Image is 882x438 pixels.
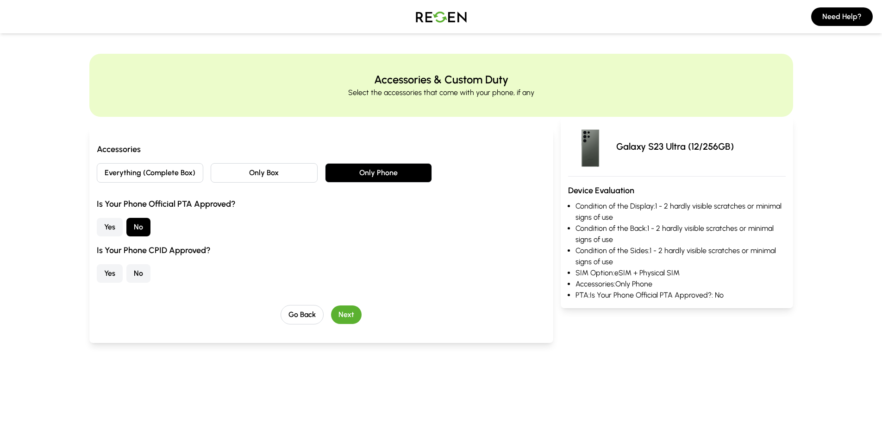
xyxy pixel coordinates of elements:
li: SIM Option: eSIM + Physical SIM [575,267,785,279]
h2: Accessories & Custom Duty [374,72,508,87]
img: Logo [409,4,474,30]
li: Condition of the Sides: 1 - 2 hardly visible scratches or minimal signs of use [575,245,785,267]
button: Everything (Complete Box) [97,163,204,183]
button: Yes [97,218,123,236]
h3: Is Your Phone CPID Approved? [97,244,546,257]
li: Accessories: Only Phone [575,279,785,290]
h3: Is Your Phone Official PTA Approved? [97,197,546,210]
img: Galaxy S23 Ultra [568,124,613,169]
li: Condition of the Back: 1 - 2 hardly visible scratches or minimal signs of use [575,223,785,245]
button: Only Phone [325,163,432,183]
h3: Device Evaluation [568,184,785,197]
button: No [126,264,150,283]
button: No [126,218,150,236]
button: Go Back [281,305,324,324]
button: Only Box [211,163,318,183]
button: Next [331,305,362,324]
h3: Accessories [97,143,546,156]
button: Yes [97,264,123,283]
li: Condition of the Display: 1 - 2 hardly visible scratches or minimal signs of use [575,201,785,223]
button: Need Help? [811,7,873,26]
li: PTA: Is Your Phone Official PTA Approved?: No [575,290,785,301]
p: Galaxy S23 Ultra (12/256GB) [616,140,734,153]
p: Select the accessories that come with your phone, if any [348,87,534,98]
